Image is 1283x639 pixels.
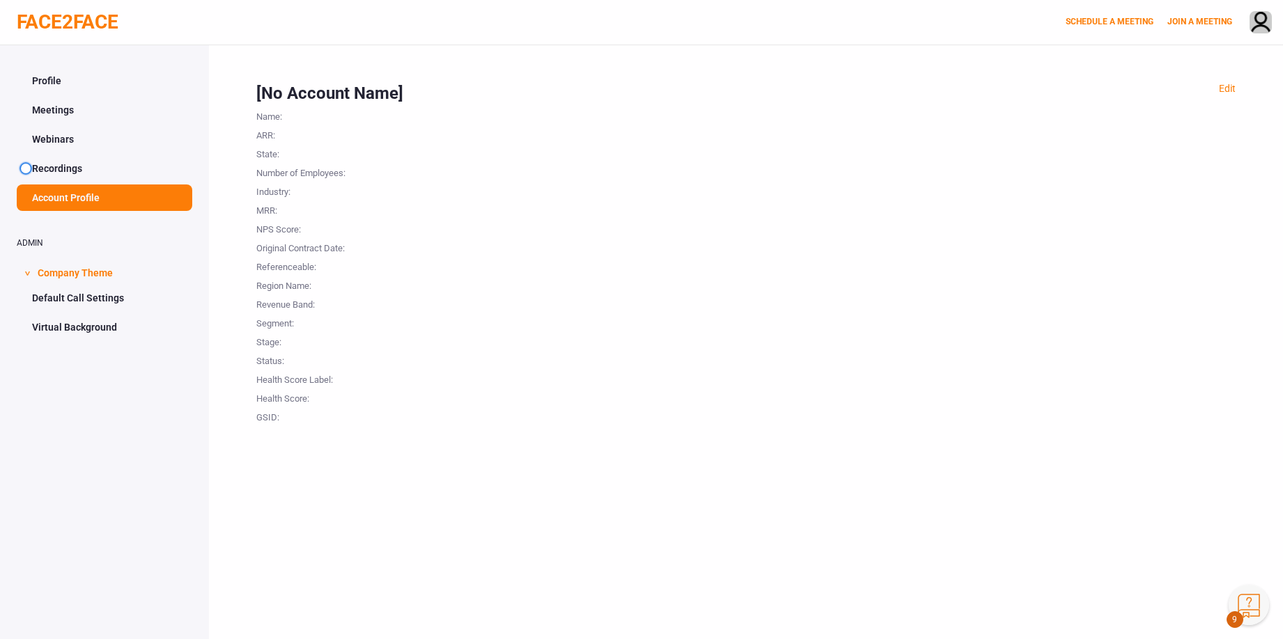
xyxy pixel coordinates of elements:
div: GSID : [256,406,396,425]
div: Referenceable : [256,255,396,274]
img: avatar.710606db.png [1250,12,1271,35]
div: Original Contract Date : [256,237,396,255]
a: Meetings [17,97,192,123]
div: Health Score : [256,387,396,406]
span: > [20,271,34,276]
a: Default Call Settings [17,285,192,311]
div: Revenue Band : [256,293,396,312]
button: Knowledge Center Bot, also known as KC Bot is an onboarding assistant that allows you to see the ... [1229,585,1269,625]
div: Name : [256,105,396,124]
a: Recordings [17,155,192,182]
a: SCHEDULE A MEETING [1066,17,1153,26]
div: NPS Score : [256,218,396,237]
div: Segment : [256,312,396,331]
div: State : [256,143,396,161]
div: MRR : [256,199,396,218]
span: Company Theme [38,258,113,285]
div: Stage : [256,331,396,349]
a: FACE2FACE [17,10,118,33]
div: Health Score Label : [256,368,396,387]
div: ∑aåāБδ ⷺ [6,19,203,32]
div: Region Name : [256,274,396,293]
div: Status : [256,349,396,368]
div: ARR : [256,124,396,143]
div: Number of Employees : [256,161,396,180]
a: Webinars [17,126,192,152]
div: Industry : [256,180,396,199]
a: Profile [17,68,192,94]
a: JOIN A MEETING [1167,17,1232,26]
a: Edit [1219,83,1236,94]
div: ∑aåāБδ ⷺ [6,6,203,19]
h2: ADMIN [17,239,192,248]
a: Account Profile [17,184,192,211]
a: Virtual Background [17,314,192,340]
span: 9 [1227,611,1243,628]
div: [No Account Name] [256,81,1236,105]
